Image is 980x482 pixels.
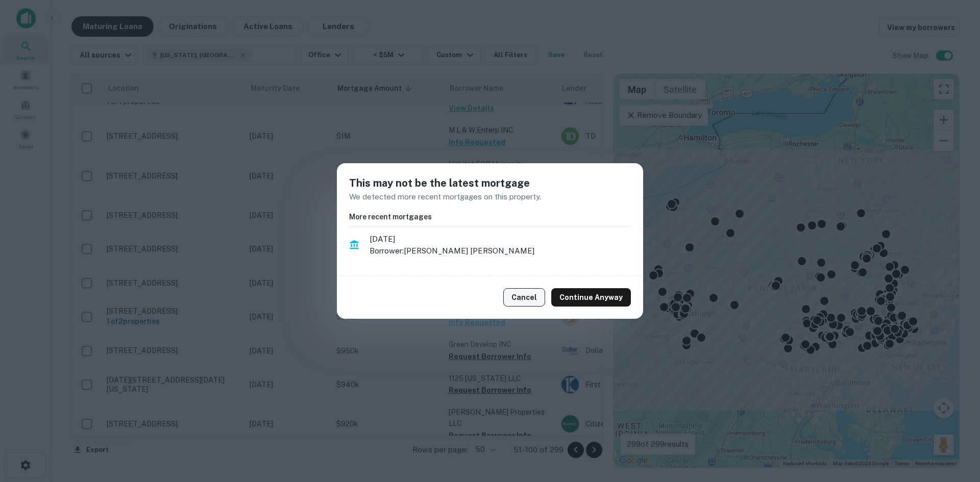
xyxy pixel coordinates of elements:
[551,288,631,307] button: Continue Anyway
[503,288,545,307] button: Cancel
[370,233,631,245] span: [DATE]
[370,245,631,257] p: Borrower: [PERSON_NAME] [PERSON_NAME]
[349,175,631,191] h5: This may not be the latest mortgage
[349,191,631,203] p: We detected more recent mortgages on this property.
[349,211,631,222] h6: More recent mortgages
[929,400,980,449] iframe: Chat Widget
